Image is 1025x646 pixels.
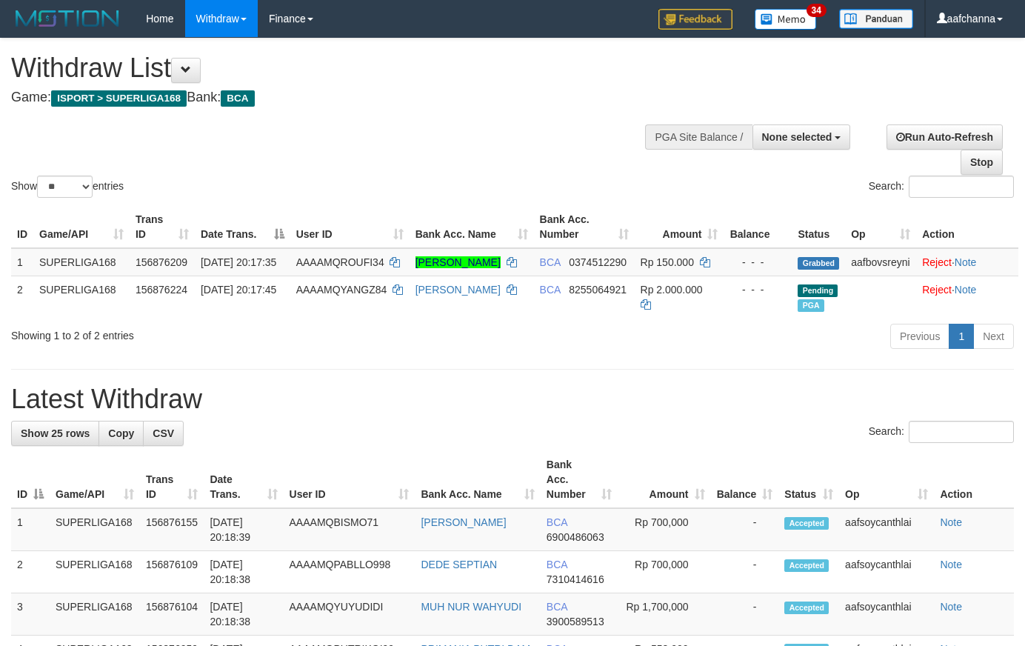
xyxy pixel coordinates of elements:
[973,324,1014,349] a: Next
[839,551,934,593] td: aafsoycanthlai
[415,451,540,508] th: Bank Acc. Name: activate to sort column ascending
[290,206,410,248] th: User ID: activate to sort column ascending
[140,508,204,551] td: 156876155
[296,284,387,296] span: AAAAMQYANGZ84
[547,573,604,585] span: Copy 7310414616 to clipboard
[635,206,724,248] th: Amount: activate to sort column ascending
[916,248,1018,276] td: ·
[540,256,561,268] span: BCA
[798,284,838,297] span: Pending
[140,451,204,508] th: Trans ID: activate to sort column ascending
[784,559,829,572] span: Accepted
[547,531,604,543] span: Copy 6900486063 to clipboard
[50,593,140,636] td: SUPERLIGA168
[658,9,732,30] img: Feedback.jpg
[296,256,384,268] span: AAAAMQROUFI34
[541,451,618,508] th: Bank Acc. Number: activate to sort column ascending
[869,176,1014,198] label: Search:
[130,206,195,248] th: Trans ID: activate to sort column ascending
[845,248,916,276] td: aafbovsreyni
[201,284,276,296] span: [DATE] 20:17:45
[11,551,50,593] td: 2
[108,427,134,439] span: Copy
[421,559,497,570] a: DEDE SEPTIAN
[547,616,604,627] span: Copy 3900589513 to clipboard
[792,206,845,248] th: Status
[195,206,290,248] th: Date Trans.: activate to sort column descending
[33,248,130,276] td: SUPERLIGA168
[284,593,415,636] td: AAAAMQYUYUDIDI
[99,421,144,446] a: Copy
[50,508,140,551] td: SUPERLIGA168
[869,421,1014,443] label: Search:
[839,593,934,636] td: aafsoycanthlai
[940,559,962,570] a: Note
[33,206,130,248] th: Game/API: activate to sort column ascending
[916,276,1018,318] td: ·
[204,593,283,636] td: [DATE] 20:18:38
[140,593,204,636] td: 156876104
[11,53,669,83] h1: Withdraw List
[11,384,1014,414] h1: Latest Withdraw
[547,516,567,528] span: BCA
[547,601,567,613] span: BCA
[618,508,711,551] td: Rp 700,000
[807,4,827,17] span: 34
[201,256,276,268] span: [DATE] 20:17:35
[955,284,977,296] a: Note
[839,508,934,551] td: aafsoycanthlai
[410,206,534,248] th: Bank Acc. Name: activate to sort column ascending
[11,90,669,105] h4: Game: Bank:
[284,451,415,508] th: User ID: activate to sort column ascending
[711,593,779,636] td: -
[618,451,711,508] th: Amount: activate to sort column ascending
[887,124,1003,150] a: Run Auto-Refresh
[762,131,832,143] span: None selected
[21,427,90,439] span: Show 25 rows
[934,451,1014,508] th: Action
[798,257,839,270] span: Grabbed
[136,256,187,268] span: 156876209
[421,516,506,528] a: [PERSON_NAME]
[569,256,627,268] span: Copy 0374512290 to clipboard
[415,284,501,296] a: [PERSON_NAME]
[922,256,952,268] a: Reject
[33,276,130,318] td: SUPERLIGA168
[50,551,140,593] td: SUPERLIGA168
[778,451,839,508] th: Status: activate to sort column ascending
[11,7,124,30] img: MOTION_logo.png
[724,206,792,248] th: Balance
[11,322,416,343] div: Showing 1 to 2 of 2 entries
[909,421,1014,443] input: Search:
[961,150,1003,175] a: Stop
[916,206,1018,248] th: Action
[547,559,567,570] span: BCA
[618,551,711,593] td: Rp 700,000
[890,324,949,349] a: Previous
[752,124,851,150] button: None selected
[940,601,962,613] a: Note
[284,551,415,593] td: AAAAMQPABLLO998
[729,282,786,297] div: - - -
[798,299,824,312] span: Marked by aafsoycanthlai
[618,593,711,636] td: Rp 1,700,000
[204,551,283,593] td: [DATE] 20:18:38
[153,427,174,439] span: CSV
[140,551,204,593] td: 156876109
[284,508,415,551] td: AAAAMQBISMO71
[909,176,1014,198] input: Search:
[839,9,913,29] img: panduan.png
[204,508,283,551] td: [DATE] 20:18:39
[641,284,703,296] span: Rp 2.000.000
[784,602,829,614] span: Accepted
[784,517,829,530] span: Accepted
[11,508,50,551] td: 1
[421,601,521,613] a: MUH NUR WAHYUDI
[51,90,187,107] span: ISPORT > SUPERLIGA168
[755,9,817,30] img: Button%20Memo.svg
[845,206,916,248] th: Op: activate to sort column ascending
[839,451,934,508] th: Op: activate to sort column ascending
[11,421,99,446] a: Show 25 rows
[540,284,561,296] span: BCA
[11,206,33,248] th: ID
